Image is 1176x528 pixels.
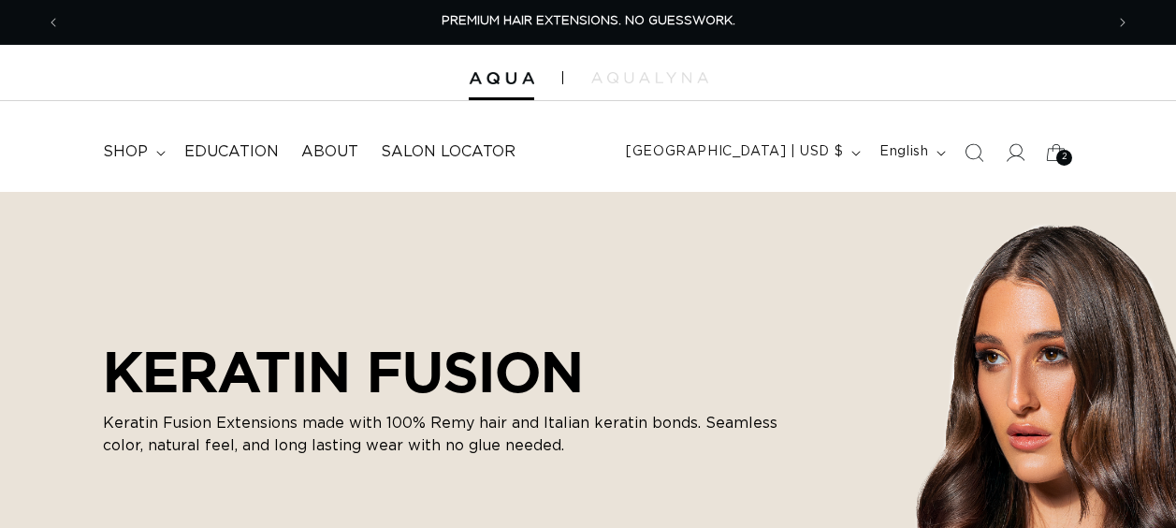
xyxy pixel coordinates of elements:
[591,72,708,83] img: aqualyna.com
[953,132,995,173] summary: Search
[370,131,527,173] a: Salon Locator
[92,131,173,173] summary: shop
[1062,150,1068,166] span: 2
[103,142,148,162] span: shop
[290,131,370,173] a: About
[868,135,953,170] button: English
[173,131,290,173] a: Education
[1102,5,1143,40] button: Next announcement
[879,142,928,162] span: English
[33,5,74,40] button: Previous announcement
[301,142,358,162] span: About
[103,412,814,457] p: Keratin Fusion Extensions made with 100% Remy hair and Italian keratin bonds. Seamless color, nat...
[381,142,515,162] span: Salon Locator
[103,339,814,404] h2: KERATIN FUSION
[184,142,279,162] span: Education
[442,15,735,27] span: PREMIUM HAIR EXTENSIONS. NO GUESSWORK.
[626,142,843,162] span: [GEOGRAPHIC_DATA] | USD $
[615,135,868,170] button: [GEOGRAPHIC_DATA] | USD $
[469,72,534,85] img: Aqua Hair Extensions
